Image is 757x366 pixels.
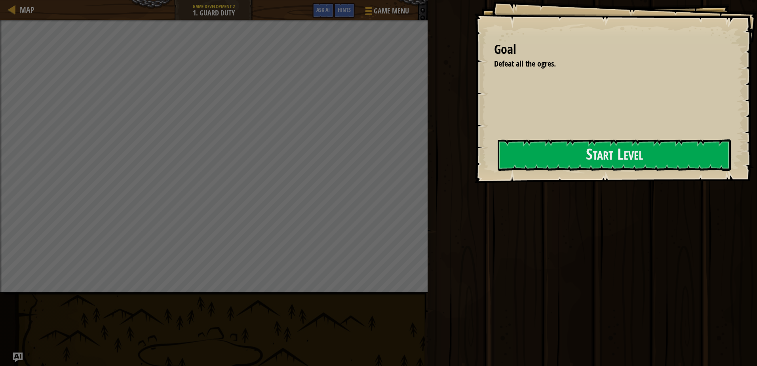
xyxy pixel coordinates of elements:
[498,139,731,171] button: Start Level
[494,40,729,59] div: Goal
[359,3,414,22] button: Game Menu
[494,58,556,69] span: Defeat all the ogres.
[13,353,23,362] button: Ask AI
[316,6,330,13] span: Ask AI
[374,6,409,16] span: Game Menu
[16,4,34,15] a: Map
[312,3,334,18] button: Ask AI
[484,58,727,70] li: Defeat all the ogres.
[338,6,351,13] span: Hints
[20,4,34,15] span: Map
